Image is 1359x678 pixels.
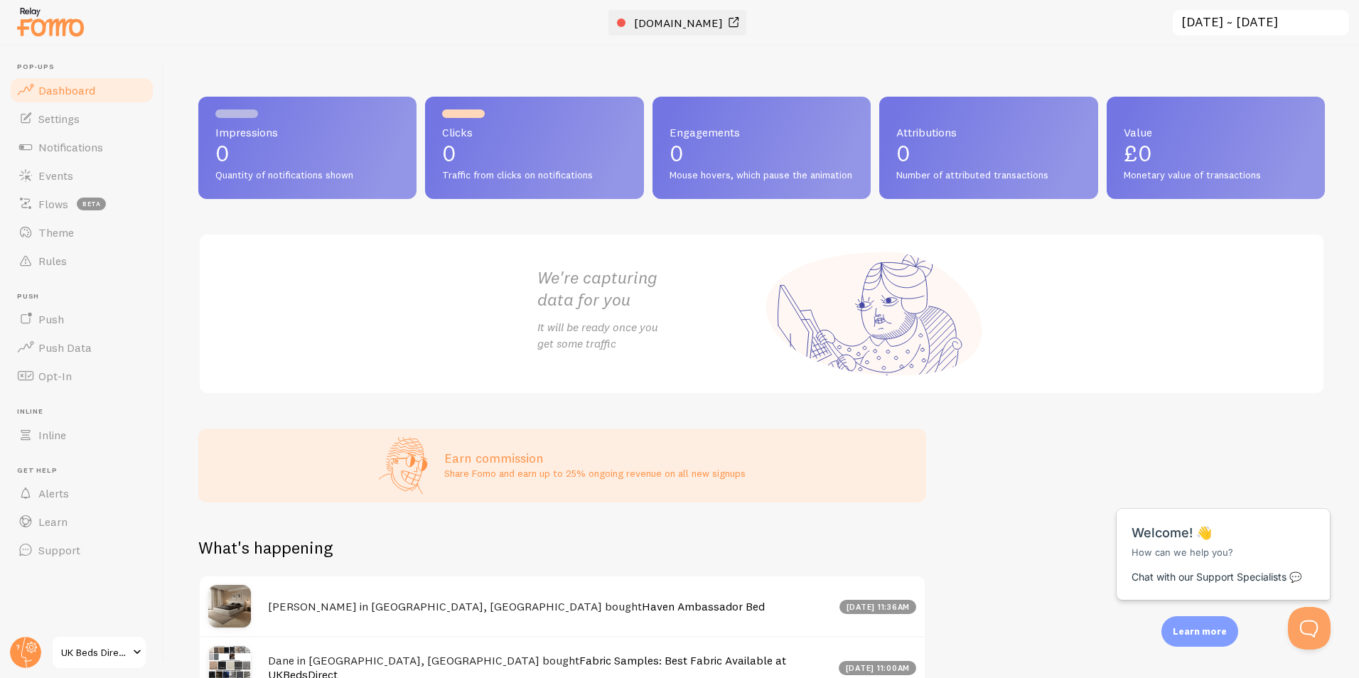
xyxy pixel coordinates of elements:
[1161,616,1238,647] div: Learn more
[215,127,399,138] span: Impressions
[839,600,916,614] div: [DATE] 11:36am
[1124,169,1308,182] span: Monetary value of transactions
[38,112,80,126] span: Settings
[38,543,80,557] span: Support
[38,486,69,500] span: Alerts
[1288,607,1331,650] iframe: Help Scout Beacon - Open
[896,142,1080,165] p: 0
[77,198,106,210] span: beta
[1124,139,1152,167] span: £0
[442,127,626,138] span: Clicks
[9,479,155,507] a: Alerts
[9,247,155,275] a: Rules
[839,661,916,675] div: [DATE] 11:00am
[1173,625,1227,638] p: Learn more
[670,169,854,182] span: Mouse hovers, which pause the animation
[9,104,155,133] a: Settings
[896,127,1080,138] span: Attributions
[1110,473,1338,607] iframe: Help Scout Beacon - Messages and Notifications
[537,319,762,352] p: It will be ready once you get some traffic
[9,190,155,218] a: Flows beta
[9,362,155,390] a: Opt-In
[38,140,103,154] span: Notifications
[215,142,399,165] p: 0
[38,312,64,326] span: Push
[1124,127,1308,138] span: Value
[670,142,854,165] p: 0
[537,267,762,311] h2: We're capturing data for you
[442,142,626,165] p: 0
[38,254,67,268] span: Rules
[9,161,155,190] a: Events
[9,133,155,161] a: Notifications
[9,421,155,449] a: Inline
[9,218,155,247] a: Theme
[15,4,86,40] img: fomo-relay-logo-orange.svg
[9,76,155,104] a: Dashboard
[17,292,155,301] span: Push
[444,450,746,466] h3: Earn commission
[215,169,399,182] span: Quantity of notifications shown
[17,407,155,416] span: Inline
[38,369,72,383] span: Opt-In
[38,83,95,97] span: Dashboard
[9,507,155,536] a: Learn
[9,305,155,333] a: Push
[38,428,66,442] span: Inline
[61,644,129,661] span: UK Beds Direct ltd
[17,466,155,475] span: Get Help
[9,536,155,564] a: Support
[268,599,831,614] h4: [PERSON_NAME] in [GEOGRAPHIC_DATA], [GEOGRAPHIC_DATA] bought
[198,537,333,559] h2: What's happening
[38,340,92,355] span: Push Data
[17,63,155,72] span: Pop-ups
[9,333,155,362] a: Push Data
[896,169,1080,182] span: Number of attributed transactions
[444,466,746,480] p: Share Fomo and earn up to 25% ongoing revenue on all new signups
[38,168,73,183] span: Events
[38,515,68,529] span: Learn
[51,635,147,669] a: UK Beds Direct ltd
[38,197,68,211] span: Flows
[38,225,74,240] span: Theme
[642,599,765,613] a: Haven Ambassador Bed
[442,169,626,182] span: Traffic from clicks on notifications
[670,127,854,138] span: Engagements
